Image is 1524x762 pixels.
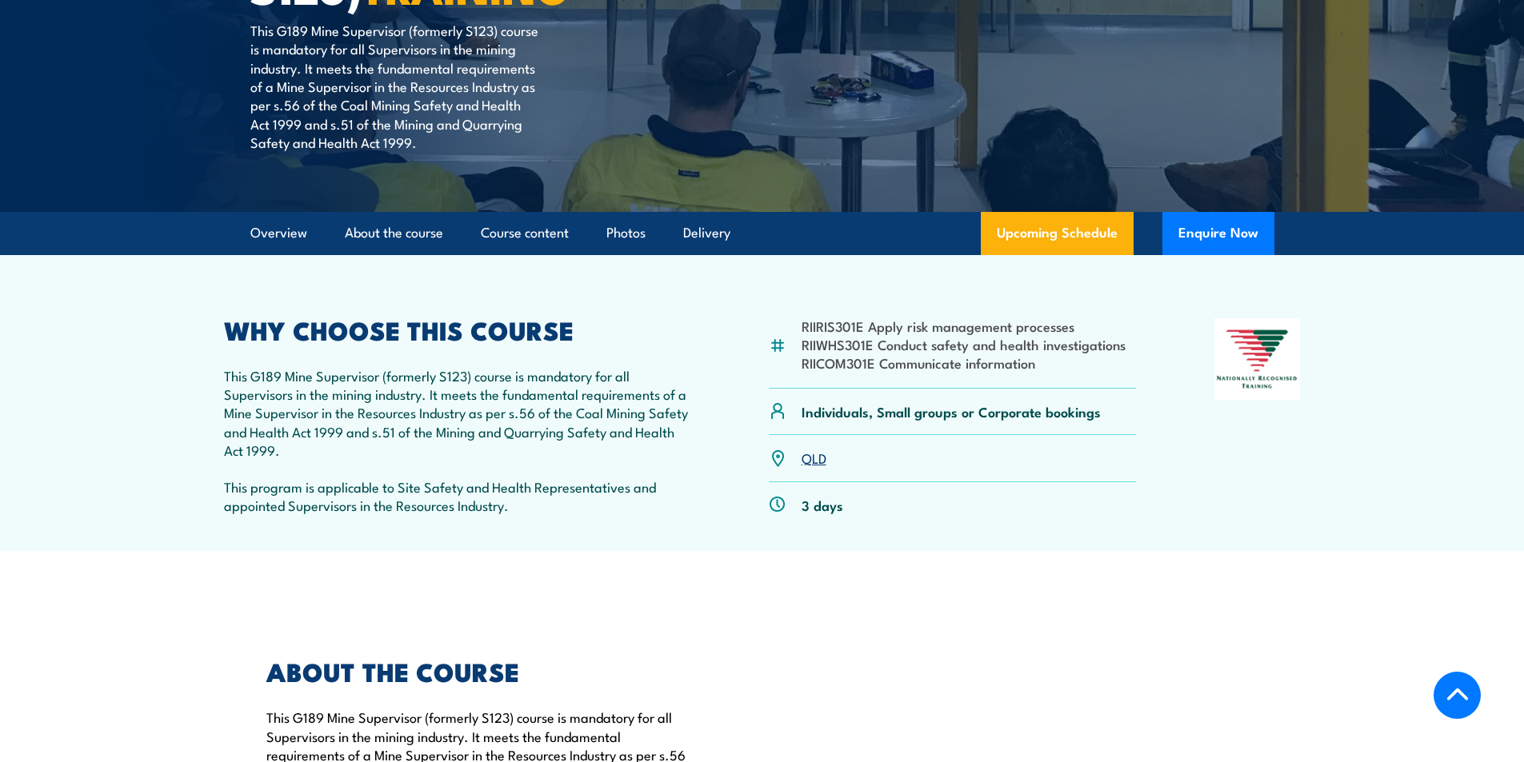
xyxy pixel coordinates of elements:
a: Photos [606,212,646,254]
a: Delivery [683,212,730,254]
li: RIIRIS301E Apply risk management processes [802,317,1126,335]
button: Enquire Now [1162,212,1274,255]
img: Nationally Recognised Training logo. [1214,318,1301,400]
p: This program is applicable to Site Safety and Health Representatives and appointed Supervisors in... [224,477,691,515]
p: Individuals, Small groups or Corporate bookings [802,402,1101,421]
p: 3 days [802,496,843,514]
a: About the course [345,212,443,254]
p: This G189 Mine Supervisor (formerly S123) course is mandatory for all Supervisors in the mining i... [250,21,542,152]
li: RIIWHS301E Conduct safety and health investigations [802,335,1126,353]
a: QLD [802,448,826,467]
a: Overview [250,212,307,254]
p: This G189 Mine Supervisor (formerly S123) course is mandatory for all Supervisors in the mining i... [224,366,691,460]
li: RIICOM301E Communicate information [802,353,1126,372]
h2: ABOUT THE COURSE [266,660,689,682]
a: Course content [481,212,569,254]
a: Upcoming Schedule [981,212,1134,255]
h2: WHY CHOOSE THIS COURSE [224,318,691,341]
